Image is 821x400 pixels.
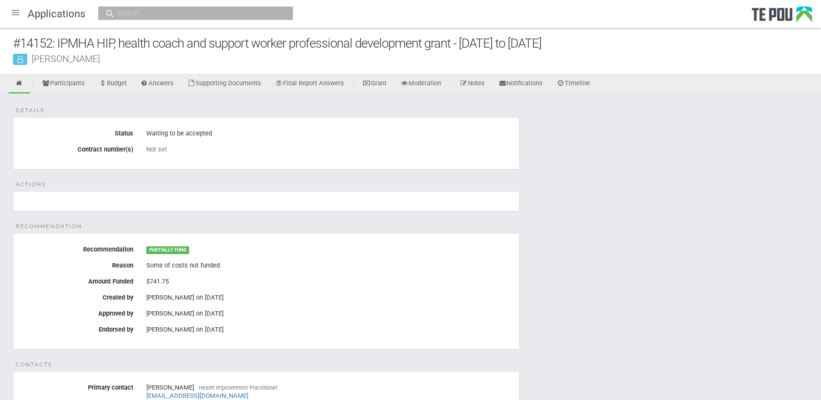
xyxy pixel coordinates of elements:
[13,274,140,285] label: Amount Funded
[268,74,351,94] a: Final Report Answers
[13,381,140,391] label: Primary contact
[146,326,512,333] div: [PERSON_NAME] on [DATE]
[146,246,189,254] span: PARTIALLY FUND
[146,274,512,289] div: $741.75
[146,310,512,317] div: [PERSON_NAME] on [DATE]
[13,54,821,63] div: [PERSON_NAME]
[492,74,550,94] a: Notifications
[13,242,140,253] label: Recommendation
[115,9,267,18] input: Search
[13,142,140,153] label: Contract number(s)
[199,384,277,391] span: Health Improvement Practitioner
[13,126,140,137] label: Status
[13,258,140,269] label: Reason
[13,323,140,333] label: Endorsed by
[181,74,267,94] a: Supporting Documents
[16,106,44,114] span: Details
[146,294,512,301] div: [PERSON_NAME] on [DATE]
[146,126,512,141] div: Waiting to be accepted
[16,181,46,188] span: Actions
[146,392,248,400] a: [EMAIL_ADDRESS][DOMAIN_NAME]
[13,34,821,53] div: #14152: IPMHA HIP, health coach and support worker professional development grant - [DATE] to [DATE]
[13,290,140,301] label: Created by
[92,74,133,94] a: Budget
[146,145,512,153] div: Not set
[146,258,512,273] div: Some of costs not funded
[16,223,82,230] span: Recommendation
[134,74,180,94] a: Answers
[16,361,52,368] span: Contacts
[356,74,393,94] a: Grant
[550,74,596,94] a: Timeline
[13,306,140,317] label: Approved by
[453,74,491,94] a: Notes
[394,74,448,94] a: Moderation
[35,74,91,94] a: Participants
